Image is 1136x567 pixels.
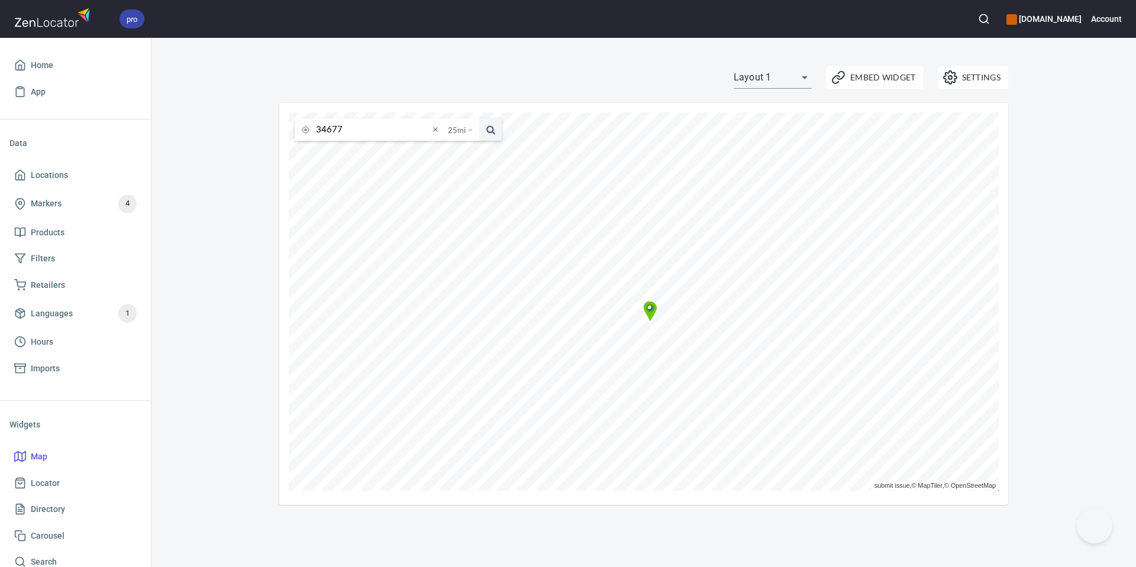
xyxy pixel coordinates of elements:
div: pro [120,9,144,28]
a: Locations [9,162,141,189]
span: Directory [31,502,65,517]
span: Locator [31,476,60,491]
span: Retailers [31,278,65,293]
a: Products [9,219,141,246]
a: ZenLocator [998,490,999,491]
input: search [316,118,429,141]
a: Markers4 [9,189,141,219]
span: 4 [118,197,137,210]
div: Manage your apps [1006,6,1082,32]
a: Filters [9,245,141,272]
span: Products [31,225,64,240]
a: Imports [9,355,141,382]
a: Locator [9,470,141,497]
a: App [9,79,141,105]
h6: Account [1091,12,1122,25]
button: color-CE600E [1006,14,1017,25]
canvas: Map [289,112,999,491]
img: zenlocator [14,5,93,30]
span: Carousel [31,529,64,543]
a: Directory [9,496,141,523]
button: Account [1091,6,1122,32]
iframe: Help Scout Beacon - Open [1077,508,1112,543]
button: Search [971,6,997,32]
span: Languages [31,306,73,321]
a: Map [9,443,141,470]
span: Imports [31,361,60,376]
a: Languages1 [9,298,141,329]
span: Filters [31,251,55,266]
span: Settings [945,70,1001,85]
button: Settings [938,66,1008,89]
span: Home [31,58,53,73]
span: pro [120,13,144,25]
span: Embed Widget [834,70,916,85]
span: Map [31,449,47,464]
span: Hours [31,335,53,349]
a: Carousel [9,523,141,549]
span: Locations [31,168,68,183]
span: 1 [118,307,137,320]
button: Embed Widget [826,66,924,89]
a: Home [9,52,141,79]
span: App [31,85,46,99]
span: 25 mi [448,119,466,141]
li: Widgets [9,410,141,439]
a: Retailers [9,272,141,299]
li: Data [9,129,141,157]
a: Hours [9,329,141,355]
div: Layout 1 [734,68,812,87]
span: Markers [31,196,62,211]
h6: [DOMAIN_NAME] [1006,12,1082,25]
